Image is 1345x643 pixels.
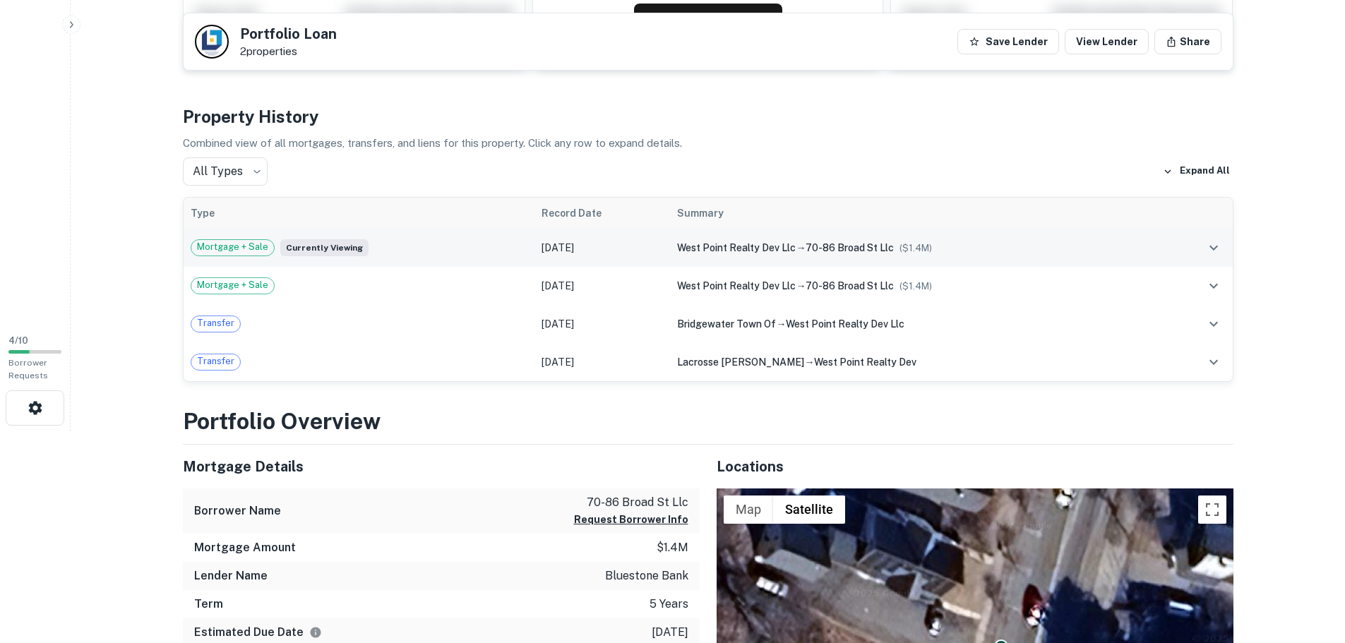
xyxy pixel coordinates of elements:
div: → [677,316,1155,332]
span: 70-86 broad st llc [806,280,894,292]
h6: Mortgage Amount [194,539,296,556]
p: 70-86 broad st llc [574,494,688,511]
p: 2 properties [240,45,337,58]
span: Currently viewing [280,239,369,256]
button: expand row [1202,236,1226,260]
button: expand row [1202,274,1226,298]
button: Save Lender [957,29,1059,54]
button: Request Borrower Info [634,4,782,37]
h4: Property History [183,104,1233,129]
p: [DATE] [652,624,688,641]
th: Type [184,198,535,229]
span: 4 / 10 [8,335,28,346]
span: lacrosse [PERSON_NAME] [677,356,804,368]
button: expand row [1202,350,1226,374]
h6: Lender Name [194,567,268,584]
span: Transfer [191,316,240,330]
button: Share [1154,29,1221,54]
p: 5 years [650,596,688,613]
span: west point realty dev llc [677,242,796,253]
p: $1.4m [657,539,688,556]
iframe: Chat Widget [1274,530,1345,598]
h6: Estimated Due Date [194,624,322,641]
span: Mortgage + Sale [191,278,274,292]
span: ($ 1.4M ) [899,243,932,253]
span: ($ 1.4M ) [899,281,932,292]
button: Request Borrower Info [574,511,688,528]
th: Record Date [534,198,670,229]
span: Transfer [191,354,240,368]
div: All Types [183,157,268,186]
button: Show satellite imagery [773,495,845,524]
svg: Estimate is based on a standard schedule for this type of loan. [309,626,322,639]
span: west point realty dev llc [786,318,904,330]
h5: Mortgage Details [183,456,700,477]
td: [DATE] [534,267,670,305]
td: [DATE] [534,229,670,267]
a: View Lender [1065,29,1149,54]
div: → [677,240,1155,256]
h3: Portfolio Overview [183,404,1233,438]
span: west point realty dev [814,356,916,368]
td: [DATE] [534,343,670,381]
th: Summary [670,198,1162,229]
button: expand row [1202,312,1226,336]
span: 70-86 broad st llc [806,242,894,253]
span: bridgewater town of [677,318,776,330]
h6: Term [194,596,223,613]
button: Show street map [724,495,773,524]
h5: Locations [717,456,1233,477]
button: Expand All [1159,161,1233,182]
p: Combined view of all mortgages, transfers, and liens for this property. Click any row to expand d... [183,135,1233,152]
div: → [677,354,1155,370]
p: bluestone bank [605,567,688,584]
button: Toggle fullscreen view [1198,495,1226,524]
h5: Portfolio Loan [240,27,337,41]
span: west point realty dev llc [677,280,796,292]
span: Borrower Requests [8,358,48,380]
td: [DATE] [534,305,670,343]
h6: Borrower Name [194,503,281,519]
div: → [677,278,1155,294]
span: Mortgage + Sale [191,240,274,254]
